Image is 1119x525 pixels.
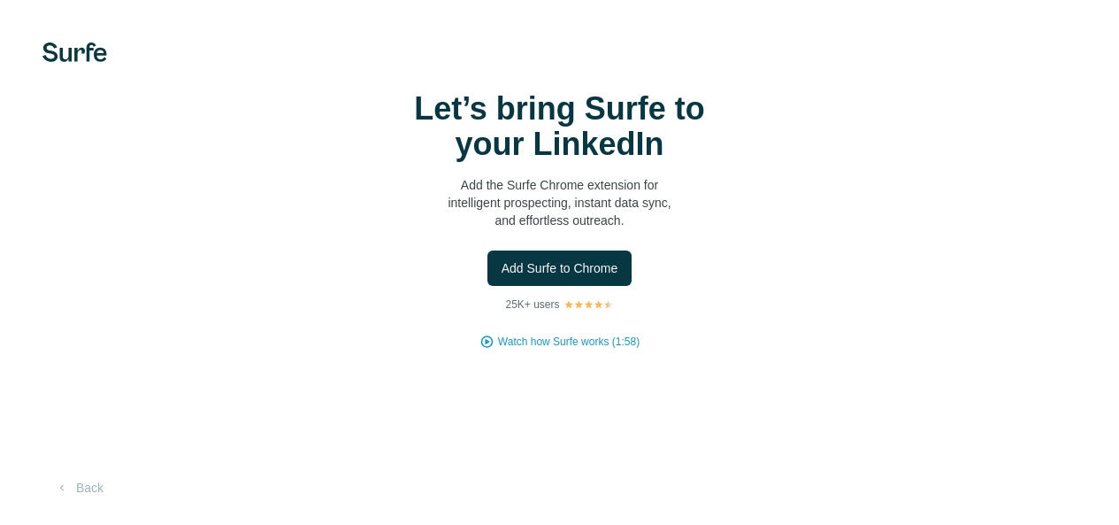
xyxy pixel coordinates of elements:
[505,297,559,313] p: 25K+ users
[563,299,614,310] img: Rating Stars
[42,42,107,62] img: Surfe's logo
[498,334,640,350] button: Watch how Surfe works (1:58)
[487,251,632,286] button: Add Surfe to Chrome
[383,91,737,162] h1: Let’s bring Surfe to your LinkedIn
[383,176,737,229] p: Add the Surfe Chrome extension for intelligent prospecting, instant data sync, and effortless out...
[42,472,116,504] button: Back
[502,259,618,277] span: Add Surfe to Chrome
